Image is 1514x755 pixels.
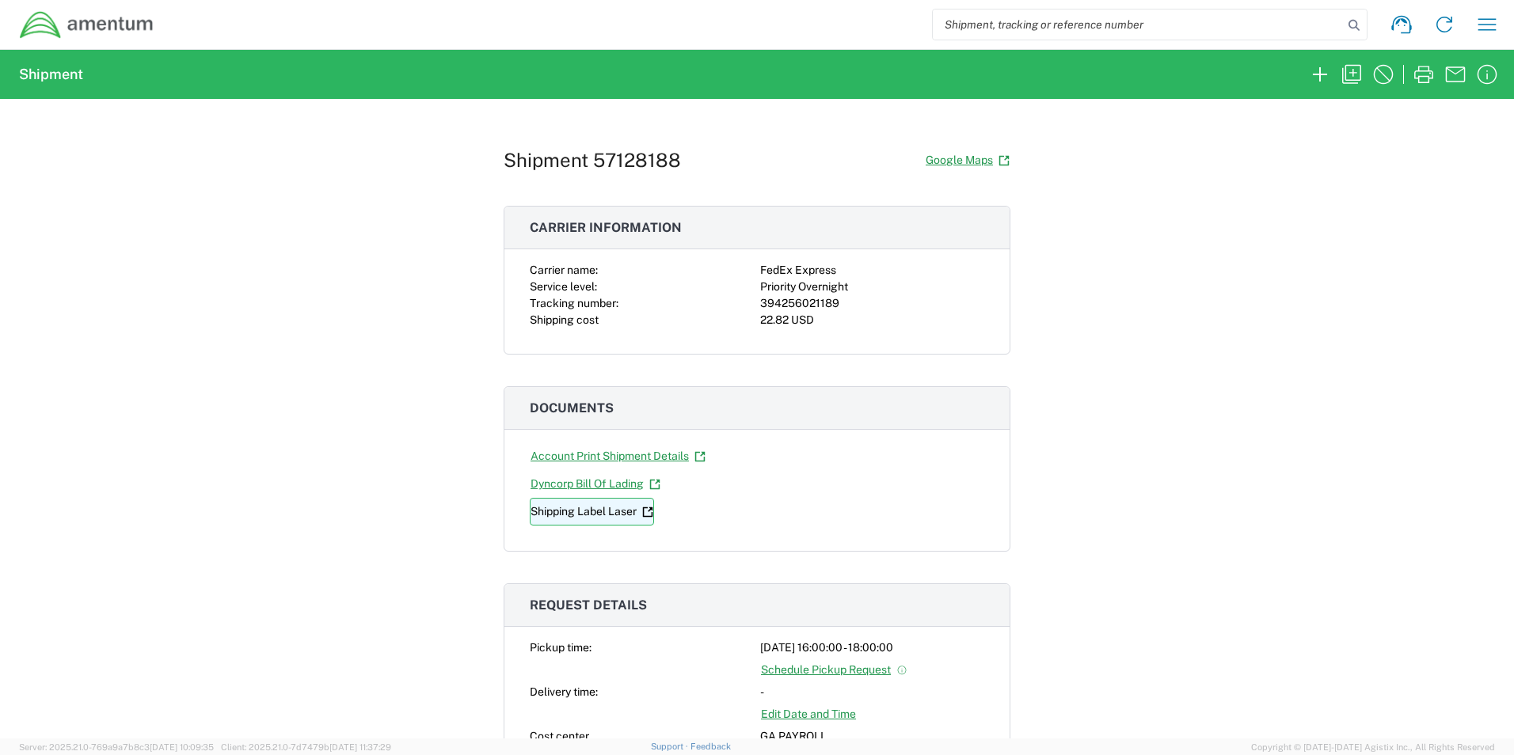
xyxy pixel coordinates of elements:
[530,313,599,326] span: Shipping cost
[925,146,1010,174] a: Google Maps
[933,9,1343,40] input: Shipment, tracking or reference number
[760,312,984,328] div: 22.82 USD
[530,685,598,698] span: Delivery time:
[530,598,647,613] span: Request details
[760,279,984,295] div: Priority Overnight
[19,10,154,40] img: dyncorp
[150,742,214,752] span: [DATE] 10:09:35
[651,742,690,751] a: Support
[1251,740,1495,754] span: Copyright © [DATE]-[DATE] Agistix Inc., All Rights Reserved
[19,742,214,752] span: Server: 2025.21.0-769a9a7b8c3
[530,220,682,235] span: Carrier information
[329,742,391,752] span: [DATE] 11:37:29
[690,742,731,751] a: Feedback
[530,730,589,742] span: Cost center
[19,65,83,84] h2: Shipment
[530,498,654,525] a: Shipping Label Laser
[760,262,984,279] div: FedEx Express
[530,400,614,415] span: Documents
[504,149,681,172] h1: Shipment 57128188
[530,264,598,276] span: Carrier name:
[530,641,592,654] span: Pickup time:
[760,700,857,728] a: Edit Date and Time
[760,639,984,656] div: [DATE] 16:00:00 - 18:00:00
[530,442,706,470] a: Account Print Shipment Details
[530,470,661,498] a: Dyncorp Bill Of Lading
[221,742,391,752] span: Client: 2025.21.0-7d7479b
[760,295,984,312] div: 394256021189
[760,684,984,700] div: -
[760,656,908,684] a: Schedule Pickup Request
[530,280,597,293] span: Service level:
[760,728,984,745] div: GA PAYROLL
[530,297,618,309] span: Tracking number:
